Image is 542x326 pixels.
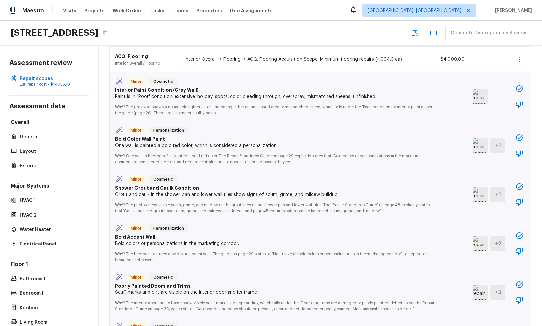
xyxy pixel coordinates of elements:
h5: Floor 1 [9,261,89,269]
span: Why? [115,203,125,207]
p: Water Heater [20,226,85,233]
span: Minor [128,78,144,85]
p: Bathroom 1 [20,276,85,282]
p: Interior Paint Condition (Grey Wall) [115,87,436,93]
p: Paint is in "Poor" condition: extensive 'holiday' spots, color bleeding through, overspray, misma... [115,93,436,100]
span: Minor [128,274,144,281]
h4: Assessment data [9,102,89,112]
span: Cosmetic [151,274,176,281]
span: Work Orders [113,7,143,14]
p: Scuff marks and dirt are visible on the interior door and its frame. [115,289,436,296]
p: Est. repair cost - [20,82,85,87]
span: Geo Assignments [230,7,273,14]
img: repair scope asset [473,138,488,153]
span: Projects [84,7,105,14]
img: repair scope asset [473,236,488,251]
p: Layout [20,148,85,155]
p: HVAC 1 [20,198,85,204]
span: Cosmetic [151,78,176,85]
h5: Major Systems [9,182,89,191]
p: Bold Color Wall Paint [115,136,436,142]
p: The bedroom features a bold blue accent wall. The guide on page 29 states to "Neutralize all bold... [115,247,436,263]
h5: + 1 [495,142,501,149]
span: Maestro [22,7,44,14]
p: Poorly Painted Doors and Trims [115,283,436,289]
span: Minor [128,176,144,183]
p: The interior door and its frame show visible scuff marks and appear dirty, which falls under the ... [115,296,436,312]
p: General [20,134,85,140]
p: Kitchen [20,305,85,311]
span: Minor [128,225,144,232]
p: Electrical Panel [20,241,85,247]
p: ACQ: Flooring [115,53,176,59]
span: Why? [115,252,125,256]
span: [PERSON_NAME] [492,7,532,14]
p: Interior Overall -> Flooring -> ACQ: Flooring Acquisition Scope: Minimum flooring repairs (4094.0... [184,56,427,63]
p: Shower Grout and Caulk Condition [115,185,436,191]
span: Cosmetic [151,176,176,183]
p: The photos show visible scum, grime, and mildew on the grout lines of the shower pan and lower wa... [115,198,436,214]
span: Tasks [150,8,164,13]
p: $4,000.00 [435,56,465,63]
h5: + 2 [495,240,501,247]
h5: Overall [9,119,89,127]
p: Bedroom 1 [20,290,85,297]
p: HVAC 2 [20,212,85,219]
span: Personalization [151,127,187,134]
span: Why? [115,105,125,109]
span: Visits [63,7,76,14]
p: Grout and caulk in the shower pan and lower wall tiles show signs of scum, grime, and mildew buil... [115,191,436,198]
span: Why? [115,301,125,305]
img: repair scope asset [473,285,488,300]
p: The grey wall shows a noticeable lighter patch, indicating either an unfinished area or mismatche... [115,100,436,116]
h2: [STREET_ADDRESS] [11,27,98,39]
span: Teams [172,7,188,14]
img: repair scope asset [473,89,488,104]
p: Bold Accent Wall [115,234,436,240]
h4: Assessment review [9,59,89,67]
h5: + 3 [495,289,501,296]
p: Repair scopes [20,75,85,82]
span: Personalization [151,225,187,232]
span: Properties [196,7,222,14]
h5: + 1 [495,191,501,198]
p: Bold colors or personalizations in the marketing corridor. [115,240,436,247]
button: Copy Address [101,29,110,37]
span: [GEOGRAPHIC_DATA], [GEOGRAPHIC_DATA] [368,7,461,14]
p: Living Room [20,319,85,326]
img: repair scope asset [473,187,488,202]
p: One wall in Bedroom 2 is painted a bold red color. The Repair Standards Guide on page 29 explicit... [115,149,436,165]
p: Interior Overall / Flooring [115,61,176,66]
p: One wall is painted a bold red color, which is considered a personalization. [115,142,436,149]
p: Exterior [20,163,85,169]
span: $14,155.10 [50,82,70,86]
span: Minor [128,127,144,134]
span: Why? [115,154,125,158]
